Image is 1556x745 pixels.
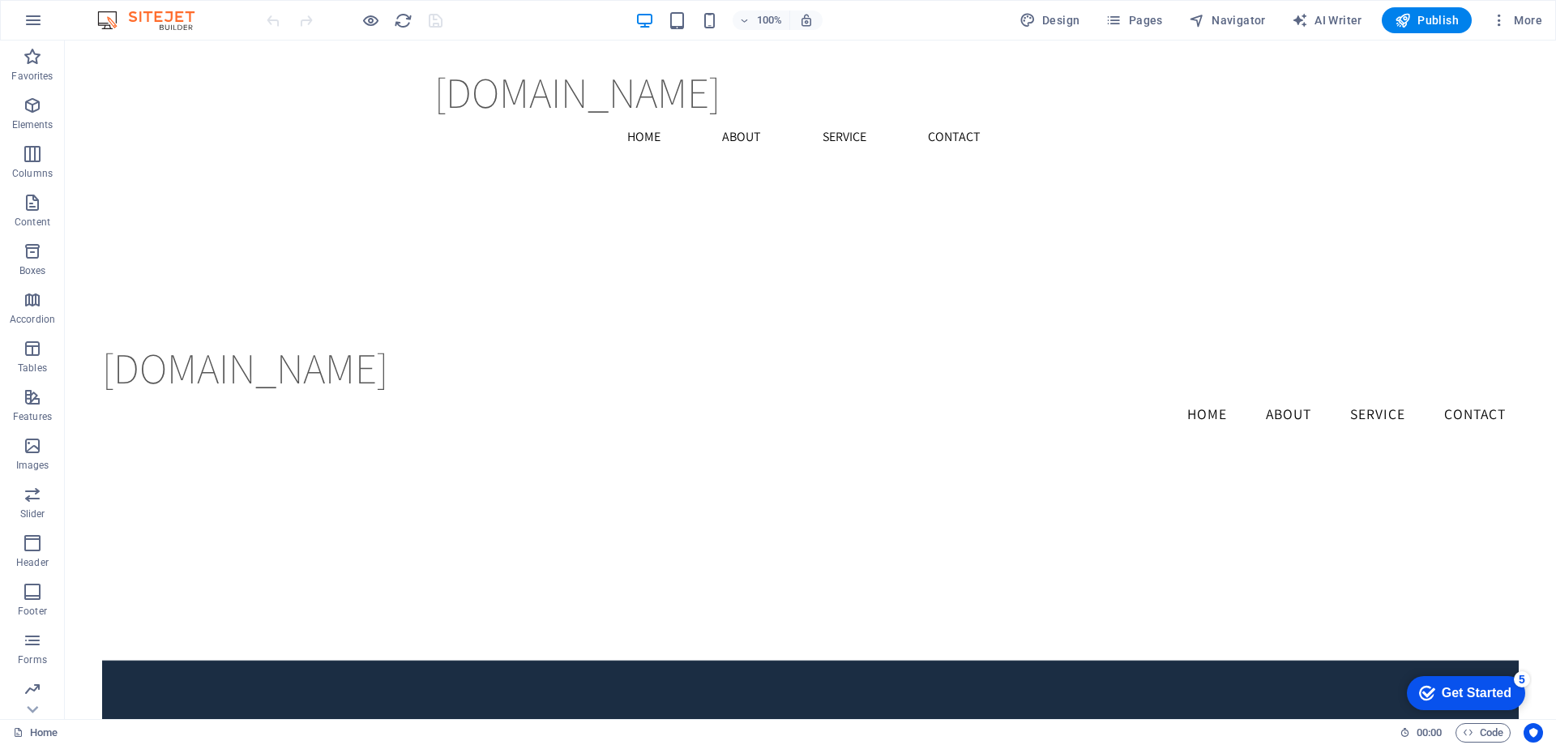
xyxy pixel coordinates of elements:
button: Pages [1099,7,1169,33]
i: On resize automatically adjust zoom level to fit chosen device. [799,13,814,28]
p: Elements [12,118,53,131]
p: Images [16,459,49,472]
div: 5 [116,3,132,19]
p: Footer [18,605,47,618]
span: AI Writer [1292,12,1362,28]
span: Pages [1105,12,1162,28]
div: Get Started 5 items remaining, 0% complete [9,8,127,42]
span: Code [1463,723,1503,743]
h6: 100% [757,11,783,30]
button: Usercentrics [1524,723,1543,743]
h6: Session time [1400,723,1443,743]
p: Tables [18,362,47,375]
i: Reload page [394,11,413,30]
p: Forms [18,653,47,666]
button: More [1485,7,1549,33]
p: Content [15,216,50,229]
img: Editor Logo [93,11,215,30]
span: More [1491,12,1542,28]
p: Columns [12,167,53,180]
p: Favorites [11,70,53,83]
p: Accordion [10,313,55,326]
p: Features [13,410,52,423]
button: Publish [1382,7,1472,33]
button: AI Writer [1285,7,1369,33]
p: Header [16,556,49,569]
div: Get Started [44,18,113,32]
button: Navigator [1182,7,1272,33]
p: Slider [20,507,45,520]
button: 100% [733,11,790,30]
button: Code [1456,723,1511,743]
span: Navigator [1189,12,1266,28]
a: Click to cancel selection. Double-click to open Pages [13,723,58,743]
span: : [1428,726,1430,739]
div: Design (Ctrl+Alt+Y) [1013,7,1087,33]
span: 00 00 [1417,723,1442,743]
span: Publish [1395,12,1459,28]
span: Design [1020,12,1080,28]
button: reload [393,11,413,30]
button: Click here to leave preview mode and continue editing [361,11,380,30]
button: Design [1013,7,1087,33]
p: Boxes [19,264,46,277]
